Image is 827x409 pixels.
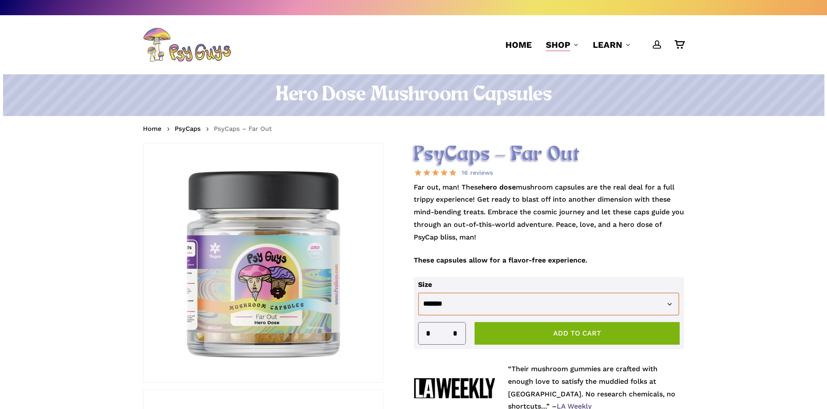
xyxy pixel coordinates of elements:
[143,83,684,107] h1: Hero Dose Mushroom Capsules
[143,124,162,133] a: Home
[498,15,684,74] nav: Main Menu
[143,27,231,62] img: PsyGuys
[546,40,570,50] span: Shop
[482,183,516,191] strong: hero dose
[593,39,631,51] a: Learn
[414,181,684,254] p: Far out, man! These mushroom capsules are the real deal for a full trippy experience! Get ready t...
[475,322,680,345] button: Add to cart
[418,280,432,289] label: Size
[593,40,622,50] span: Learn
[674,40,684,50] a: Cart
[546,39,579,51] a: Shop
[214,125,272,133] span: PsyCaps – Far Out
[414,378,495,399] img: La Weekly Logo
[505,40,532,50] span: Home
[505,39,532,51] a: Home
[414,256,588,264] strong: These capsules allow for a flavor-free experience.
[414,143,684,167] h2: PsyCaps – Far Out
[175,124,201,133] a: PsyCaps
[433,323,450,344] input: Product quantity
